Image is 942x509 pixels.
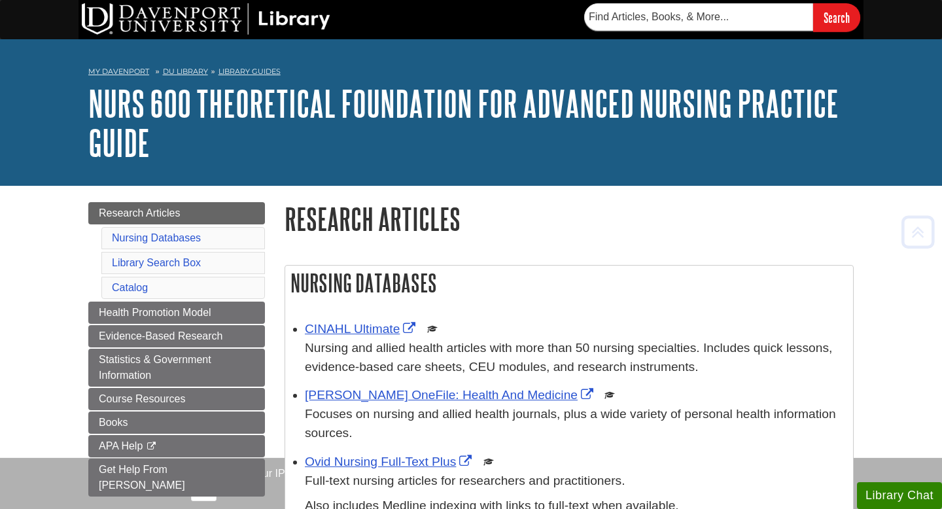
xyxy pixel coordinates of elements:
input: Search [813,3,860,31]
button: Library Chat [857,482,942,509]
a: APA Help [88,435,265,457]
a: Link opens in new window [305,388,597,402]
a: Research Articles [88,202,265,224]
a: Books [88,412,265,434]
h2: Nursing Databases [285,266,853,300]
a: NURS 600 Theoretical Foundation for Advanced Nursing Practice Guide [88,83,839,163]
span: Books [99,417,128,428]
a: Catalog [112,282,148,293]
a: Evidence-Based Research [88,325,265,347]
a: Link opens in new window [305,455,475,468]
span: Evidence-Based Research [99,330,222,342]
a: Nursing Databases [112,232,201,243]
span: APA Help [99,440,143,451]
nav: breadcrumb [88,63,854,84]
span: Course Resources [99,393,186,404]
h1: Research Articles [285,202,854,236]
form: Searches DU Library's articles, books, and more [584,3,860,31]
p: Full-text nursing articles for researchers and practitioners. [305,472,846,491]
a: DU Library [163,67,208,76]
img: Scholarly or Peer Reviewed [604,390,615,400]
a: Library Search Box [112,257,201,268]
p: Nursing and allied health articles with more than 50 nursing specialties. Includes quick lessons,... [305,339,846,377]
span: Statistics & Government Information [99,354,211,381]
span: Research Articles [99,207,181,219]
i: This link opens in a new window [146,442,157,451]
a: Get Help From [PERSON_NAME] [88,459,265,497]
div: Guide Page Menu [88,202,265,497]
img: DU Library [82,3,330,35]
a: Statistics & Government Information [88,349,265,387]
img: Scholarly or Peer Reviewed [427,324,438,334]
span: Get Help From [PERSON_NAME] [99,464,185,491]
p: Focuses on nursing and allied health journals, plus a wide variety of personal health information... [305,405,846,443]
input: Find Articles, Books, & More... [584,3,813,31]
span: Health Promotion Model [99,307,211,318]
a: Link opens in new window [305,322,419,336]
a: Course Resources [88,388,265,410]
a: Health Promotion Model [88,302,265,324]
a: Library Guides [218,67,281,76]
img: Scholarly or Peer Reviewed [483,457,494,467]
a: Back to Top [897,223,939,241]
a: My Davenport [88,66,149,77]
